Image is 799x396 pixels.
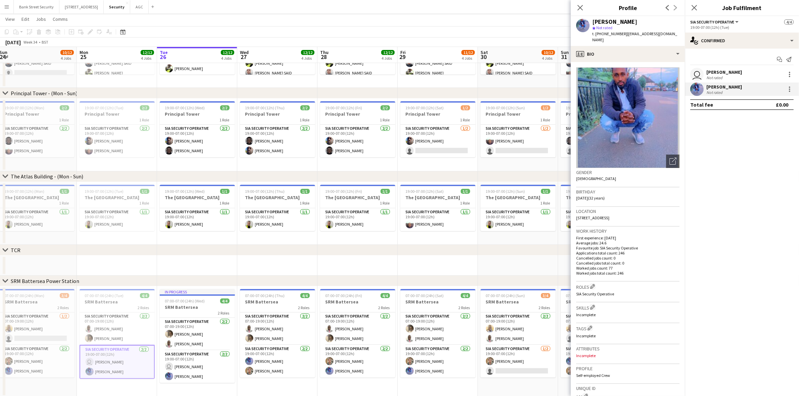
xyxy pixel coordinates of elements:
[481,47,556,79] app-card-role: SIA Security Operative2/219:00-07:00 (12h)[PERSON_NAME][PERSON_NAME] SAID
[561,101,636,157] app-job-card: 19:00-07:00 (12h) (Mon)1/2Principal Tower1 RoleSIA Security Operative1/219:00-07:00 (12h)[PERSON_...
[400,289,476,378] app-job-card: 07:00-07:00 (24h) (Sat)4/4SRM Battersea2 RolesSIA Security Operative2/207:00-19:00 (12h)[PERSON_N...
[245,189,285,194] span: 19:00-07:00 (12h) (Thu)
[320,101,395,157] app-job-card: 19:00-07:00 (12h) (Fri)2/2Principal Tower1 RoleSIA Security Operative2/219:00-07:00 (12h)[PERSON_...
[300,293,310,298] span: 4/4
[576,256,680,261] p: Cancelled jobs count: 0
[160,289,235,294] div: In progress
[576,208,680,214] h3: Location
[406,293,444,298] span: 07:00-07:00 (24h) (Sat)
[5,189,45,194] span: 19:00-07:00 (12h) (Mon)
[320,208,395,231] app-card-role: SIA Security Operative1/119:00-07:00 (12h)[PERSON_NAME]
[539,305,550,310] span: 2 Roles
[481,125,556,157] app-card-role: SIA Security Operative1/219:00-07:00 (12h)[PERSON_NAME]
[140,201,149,206] span: 1 Role
[11,247,20,253] div: TCR
[576,67,680,168] img: Crew avatar or photo
[481,299,556,305] h3: SRM Battersea
[576,195,605,201] span: [DATE] (32 years)
[160,289,235,383] app-job-card: In progress07:00-07:00 (24h) (Wed)4/4SRM Battersea2 RolesSIA Security Operative2/207:00-19:00 (12...
[42,40,48,45] div: BST
[80,313,155,345] app-card-role: SIA Security Operative2/207:00-19:00 (12h)[PERSON_NAME][PERSON_NAME]
[80,185,155,231] app-job-card: 19:00-07:00 (12h) (Tue)1/1The [GEOGRAPHIC_DATA]1 RoleSIA Security Operative1/119:00-07:00 (12h)[P...
[80,345,155,379] app-card-role: SIA Security Operative2/219:00-07:00 (12h) [PERSON_NAME][PERSON_NAME]
[400,49,406,55] span: Fri
[160,101,235,157] div: 19:00-07:00 (12h) (Wed)2/2Principal Tower1 RoleSIA Security Operative2/219:00-07:00 (12h)[PERSON_...
[400,101,476,157] div: 19:00-07:00 (12h) (Sat)1/2Principal Tower1 RoleSIA Security Operative1/219:00-07:00 (12h)[PERSON_...
[481,208,556,231] app-card-role: SIA Security Operative1/119:00-07:00 (12h)[PERSON_NAME]
[481,101,556,157] app-job-card: 19:00-07:00 (12h) (Sun)1/2Principal Tower1 RoleSIA Security Operative1/219:00-07:00 (12h)[PERSON_...
[541,293,550,298] span: 3/4
[301,56,314,61] div: 4 Jobs
[571,46,685,62] div: Bio
[400,185,476,231] div: 19:00-07:00 (12h) (Sat)1/1The [GEOGRAPHIC_DATA]1 RoleSIA Security Operative1/119:00-07:00 (12h)[P...
[320,289,395,378] app-job-card: 07:00-07:00 (24h) (Fri)4/4SRM Battersea2 RolesSIA Security Operative2/207:00-19:00 (12h)[PERSON_N...
[160,125,235,157] app-card-role: SIA Security Operative2/219:00-07:00 (12h)[PERSON_NAME][PERSON_NAME]
[561,208,636,231] app-card-role: SIA Security Operative1/119:00-07:00 (12h)[PERSON_NAME]
[592,31,677,42] span: | [EMAIL_ADDRESS][DOMAIN_NAME]
[576,373,680,378] p: Self-employed Crew
[706,75,724,80] div: Not rated
[80,299,155,305] h3: SRM Battersea
[60,50,74,55] span: 10/12
[220,189,230,194] span: 1/1
[566,293,606,298] span: 07:00-07:00 (24h) (Mon)
[220,298,230,303] span: 4/4
[784,19,794,24] span: 4/4
[561,111,636,117] h3: Principal Tower
[160,49,168,55] span: Tue
[576,312,680,317] p: Incomplete
[104,0,130,13] button: Security
[542,56,555,61] div: 4 Jobs
[690,25,794,30] div: 19:00-07:00 (12h) (Tue)
[576,291,614,296] span: SIA Security Operative
[576,228,680,234] h3: Work history
[11,173,83,180] div: The Atlas Building - (Mon - Sun)
[400,125,476,157] app-card-role: SIA Security Operative1/219:00-07:00 (12h)[PERSON_NAME]
[130,0,149,13] button: AGC
[240,299,315,305] h3: SRM Battersea
[561,47,636,79] app-card-role: SIA Security Operative2/219:00-07:00 (12h)[PERSON_NAME] SAID[PERSON_NAME]
[481,111,556,117] h3: Principal Tower
[159,53,168,61] span: 26
[320,299,395,305] h3: SRM Battersea
[160,350,235,383] app-card-role: SIA Security Operative2/219:00-07:00 (12h) [PERSON_NAME][PERSON_NAME]
[690,19,740,24] button: SIA Security Operative
[326,293,362,298] span: 07:00-07:00 (24h) (Fri)
[220,201,230,206] span: 1 Role
[576,325,680,332] h3: Tags
[400,313,476,345] app-card-role: SIA Security Operative2/207:00-19:00 (12h)[PERSON_NAME][PERSON_NAME]
[240,125,315,157] app-card-role: SIA Security Operative2/219:00-07:00 (12h)[PERSON_NAME][PERSON_NAME]
[160,185,235,231] app-job-card: 19:00-07:00 (12h) (Wed)1/1The [GEOGRAPHIC_DATA]1 RoleSIA Security Operative1/119:00-07:00 (12h)[P...
[300,117,310,122] span: 1 Role
[542,50,555,55] span: 10/12
[566,105,606,110] span: 19:00-07:00 (12h) (Mon)
[576,365,680,372] h3: Profile
[541,189,550,194] span: 1/1
[481,313,556,345] app-card-role: SIA Security Operative2/207:00-19:00 (12h)[PERSON_NAME][PERSON_NAME]
[320,49,329,55] span: Thu
[240,185,315,231] app-job-card: 19:00-07:00 (12h) (Thu)1/1The [GEOGRAPHIC_DATA]1 RoleSIA Security Operative1/119:00-07:00 (12h)[P...
[326,189,362,194] span: 19:00-07:00 (12h) (Fri)
[14,0,59,13] button: Bank Street Security
[320,111,395,117] h3: Principal Tower
[300,105,310,110] span: 2/2
[561,185,636,231] app-job-card: 19:00-07:00 (12h) (Mon)1/1The [GEOGRAPHIC_DATA]1 RoleSIA Security Operative1/119:00-07:00 (12h)[P...
[461,50,475,55] span: 11/12
[85,105,124,110] span: 19:00-07:00 (12h) (Tue)
[240,194,315,201] h3: The [GEOGRAPHIC_DATA]
[596,25,612,30] span: Not rated
[462,56,475,61] div: 4 Jobs
[541,201,550,206] span: 1 Role
[300,201,310,206] span: 1 Role
[320,345,395,378] app-card-role: SIA Security Operative2/219:00-07:00 (12h)[PERSON_NAME][PERSON_NAME]
[461,293,470,298] span: 4/4
[481,345,556,378] app-card-role: SIA Security Operative1/219:00-07:00 (12h)[PERSON_NAME]
[240,111,315,117] h3: Principal Tower
[576,333,680,338] p: Incomplete
[80,289,155,379] div: 07:00-07:00 (24h) (Tue)4/4SRM Battersea2 RolesSIA Security Operative2/207:00-19:00 (12h)[PERSON_N...
[11,90,77,97] div: Principal Tower - (Mon - Sun)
